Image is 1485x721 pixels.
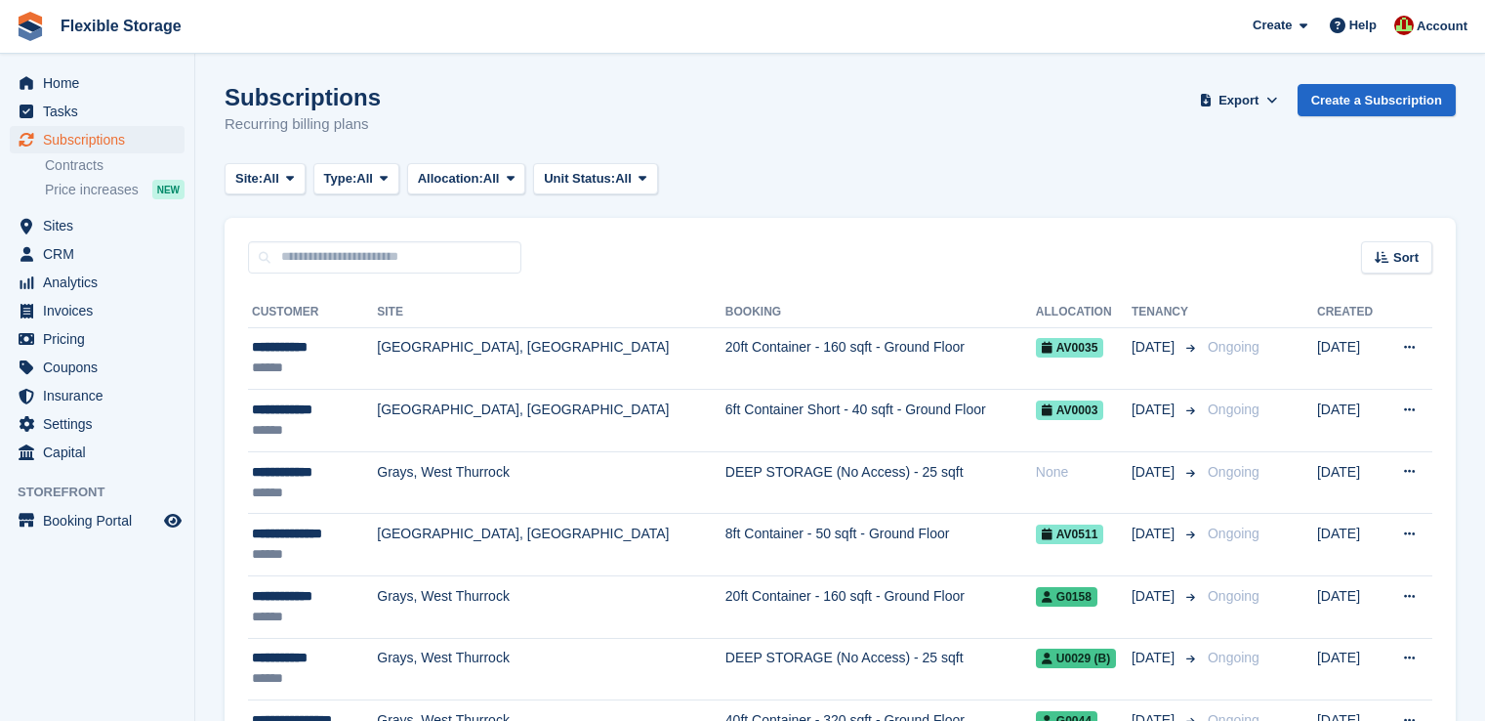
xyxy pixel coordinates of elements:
td: [GEOGRAPHIC_DATA], [GEOGRAPHIC_DATA] [377,514,725,576]
a: Contracts [45,156,185,175]
button: Site: All [225,163,306,195]
a: Price increases NEW [45,179,185,200]
button: Allocation: All [407,163,526,195]
th: Site [377,297,725,328]
span: Subscriptions [43,126,160,153]
span: Ongoing [1208,650,1259,665]
span: Ongoing [1208,464,1259,480]
span: Ongoing [1208,588,1259,604]
span: Invoices [43,297,160,324]
span: All [356,169,373,189]
span: Tasks [43,98,160,125]
span: [DATE] [1132,648,1178,668]
span: U0029 (B) [1036,649,1116,668]
span: Price increases [45,181,139,199]
button: Unit Status: All [533,163,657,195]
a: menu [10,354,185,381]
span: Insurance [43,382,160,409]
td: DEEP STORAGE (No Access) - 25 sqft [725,638,1036,700]
span: [DATE] [1132,524,1178,544]
a: menu [10,212,185,239]
th: Booking [725,297,1036,328]
div: None [1036,462,1132,483]
span: Pricing [43,325,160,353]
td: [DATE] [1317,514,1383,576]
img: stora-icon-8386f47178a22dfd0bd8f6a31ec36ba5ce8667c1dd55bd0f319d3a0aa187defe.svg [16,12,45,41]
span: Unit Status: [544,169,615,189]
span: G0158 [1036,587,1097,607]
a: menu [10,382,185,409]
span: Ongoing [1208,339,1259,355]
h1: Subscriptions [225,84,381,110]
span: Type: [324,169,357,189]
p: Recurring billing plans [225,113,381,136]
button: Type: All [313,163,399,195]
td: 20ft Container - 160 sqft - Ground Floor [725,327,1036,390]
td: DEEP STORAGE (No Access) - 25 sqft [725,451,1036,514]
a: menu [10,439,185,466]
td: [DATE] [1317,576,1383,639]
span: Storefront [18,483,194,502]
span: Coupons [43,354,160,381]
span: Analytics [43,269,160,296]
span: Home [43,69,160,97]
span: Settings [43,410,160,438]
span: Booking Portal [43,507,160,534]
a: menu [10,297,185,324]
div: NEW [152,180,185,199]
span: Site: [235,169,263,189]
span: All [615,169,632,189]
span: AV0511 [1036,525,1103,544]
th: Allocation [1036,297,1132,328]
span: Export [1218,91,1258,110]
th: Created [1317,297,1383,328]
span: [DATE] [1132,337,1178,358]
span: Create [1253,16,1292,35]
button: Export [1196,84,1282,116]
span: Ongoing [1208,402,1259,417]
span: [DATE] [1132,462,1178,483]
td: [DATE] [1317,451,1383,514]
td: 8ft Container - 50 sqft - Ground Floor [725,514,1036,576]
a: menu [10,98,185,125]
span: All [483,169,500,189]
span: [DATE] [1132,400,1178,420]
span: Sites [43,212,160,239]
a: Create a Subscription [1298,84,1456,116]
td: [DATE] [1317,327,1383,390]
a: menu [10,269,185,296]
span: [DATE] [1132,586,1178,607]
span: Sort [1393,248,1419,268]
span: Account [1417,17,1467,36]
a: menu [10,69,185,97]
a: menu [10,507,185,534]
td: Grays, West Thurrock [377,451,725,514]
td: Grays, West Thurrock [377,638,725,700]
th: Tenancy [1132,297,1200,328]
span: Allocation: [418,169,483,189]
a: menu [10,325,185,353]
span: All [263,169,279,189]
a: menu [10,126,185,153]
img: David Jones [1394,16,1414,35]
th: Customer [248,297,377,328]
span: Ongoing [1208,526,1259,541]
td: Grays, West Thurrock [377,576,725,639]
a: Flexible Storage [53,10,189,42]
span: Help [1349,16,1377,35]
span: Capital [43,439,160,466]
a: menu [10,410,185,438]
td: [GEOGRAPHIC_DATA], [GEOGRAPHIC_DATA] [377,327,725,390]
span: AV0035 [1036,338,1103,358]
a: Preview store [161,509,185,532]
td: [DATE] [1317,638,1383,700]
span: AV0003 [1036,401,1103,420]
td: 6ft Container Short - 40 sqft - Ground Floor [725,390,1036,452]
td: 20ft Container - 160 sqft - Ground Floor [725,576,1036,639]
td: [GEOGRAPHIC_DATA], [GEOGRAPHIC_DATA] [377,390,725,452]
a: menu [10,240,185,268]
span: CRM [43,240,160,268]
td: [DATE] [1317,390,1383,452]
